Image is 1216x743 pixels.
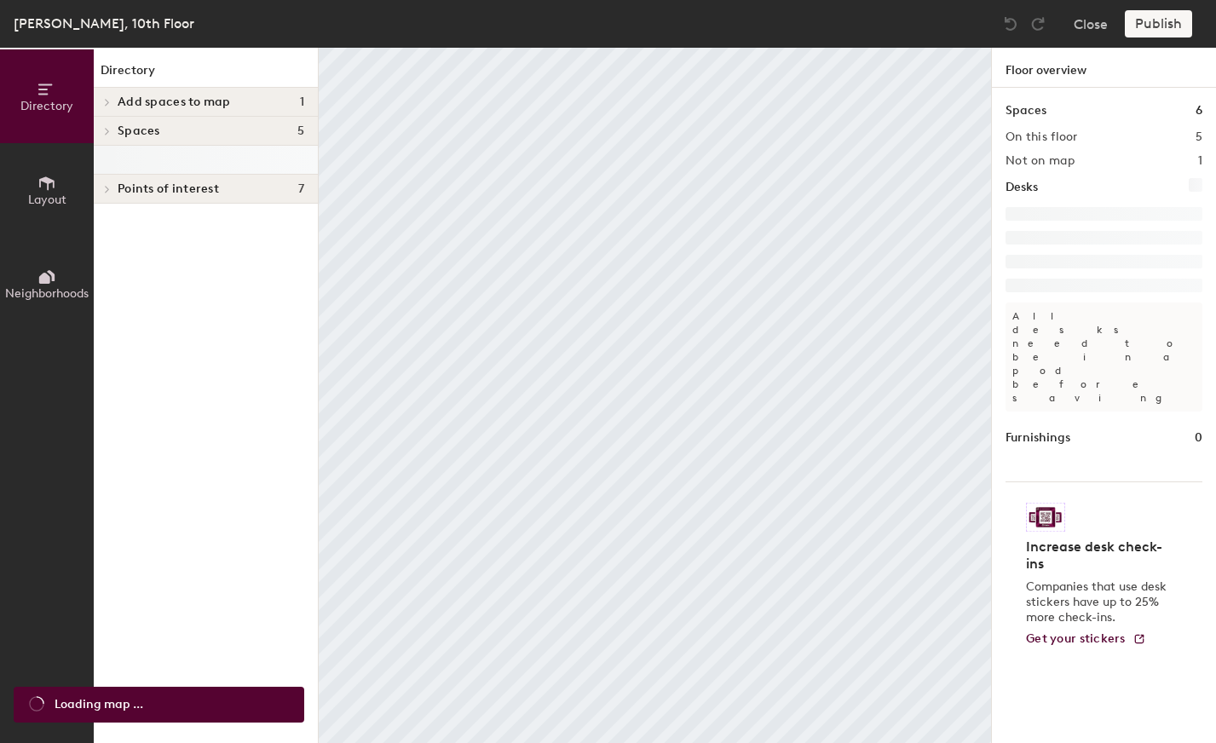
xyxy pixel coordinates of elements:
[1006,154,1075,168] h2: Not on map
[1029,15,1046,32] img: Redo
[1026,631,1126,646] span: Get your stickers
[118,182,219,196] span: Points of interest
[1006,178,1038,197] h1: Desks
[1006,130,1078,144] h2: On this floor
[14,13,194,34] div: [PERSON_NAME], 10th Floor
[94,61,318,88] h1: Directory
[1006,429,1070,447] h1: Furnishings
[298,182,304,196] span: 7
[300,95,304,109] span: 1
[55,695,143,714] span: Loading map ...
[20,99,73,113] span: Directory
[1026,503,1065,532] img: Sticker logo
[1002,15,1019,32] img: Undo
[1074,10,1108,37] button: Close
[1006,101,1046,120] h1: Spaces
[1026,632,1146,647] a: Get your stickers
[1026,579,1172,625] p: Companies that use desk stickers have up to 25% more check-ins.
[1006,302,1202,412] p: All desks need to be in a pod before saving
[1195,429,1202,447] h1: 0
[5,286,89,301] span: Neighborhoods
[1196,130,1202,144] h2: 5
[28,193,66,207] span: Layout
[319,48,991,743] canvas: Map
[992,48,1216,88] h1: Floor overview
[1198,154,1202,168] h2: 1
[297,124,304,138] span: 5
[1196,101,1202,120] h1: 6
[118,95,231,109] span: Add spaces to map
[118,124,160,138] span: Spaces
[1026,539,1172,573] h4: Increase desk check-ins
